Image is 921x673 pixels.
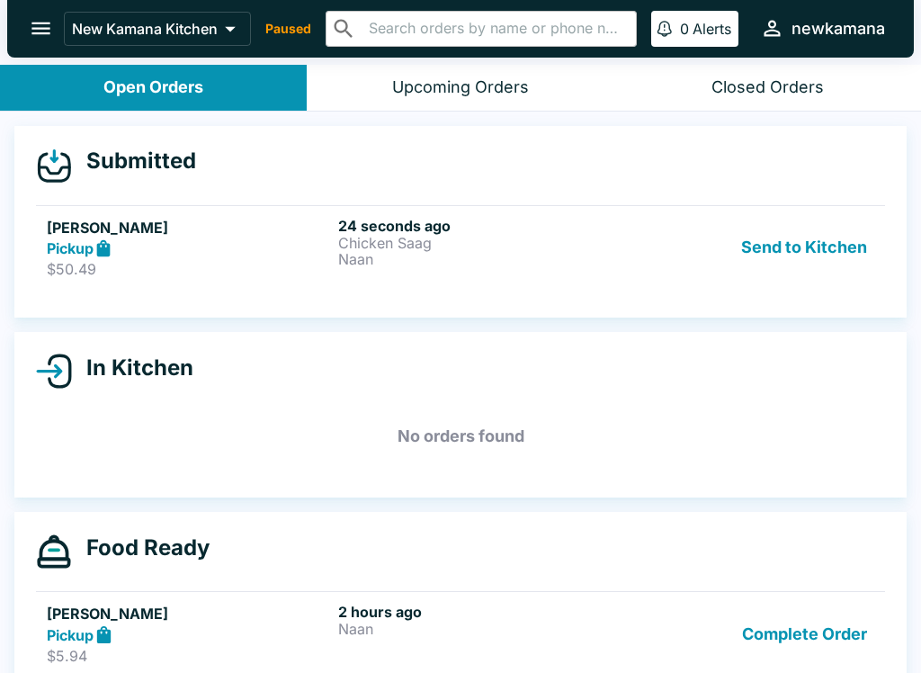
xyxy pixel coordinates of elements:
p: New Kamana Kitchen [72,20,218,38]
h4: Submitted [72,148,196,175]
button: open drawer [18,5,64,51]
button: Send to Kitchen [734,217,874,279]
p: $5.94 [47,647,331,665]
p: 0 [680,20,689,38]
h4: Food Ready [72,534,210,561]
p: Naan [338,621,622,637]
h5: No orders found [36,404,885,469]
h6: 2 hours ago [338,603,622,621]
button: newkamana [753,9,892,48]
div: Open Orders [103,77,203,98]
div: newkamana [791,18,885,40]
p: Alerts [693,20,731,38]
button: Complete Order [735,603,874,665]
p: Paused [265,20,311,38]
p: Chicken Saag [338,235,622,251]
h6: 24 seconds ago [338,217,622,235]
h4: In Kitchen [72,354,193,381]
a: [PERSON_NAME]Pickup$50.4924 seconds agoChicken SaagNaanSend to Kitchen [36,205,885,290]
input: Search orders by name or phone number [363,16,629,41]
button: New Kamana Kitchen [64,12,251,46]
div: Upcoming Orders [392,77,529,98]
p: Naan [338,251,622,267]
h5: [PERSON_NAME] [47,603,331,624]
div: Closed Orders [711,77,824,98]
strong: Pickup [47,626,94,644]
strong: Pickup [47,239,94,257]
p: $50.49 [47,260,331,278]
h5: [PERSON_NAME] [47,217,331,238]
